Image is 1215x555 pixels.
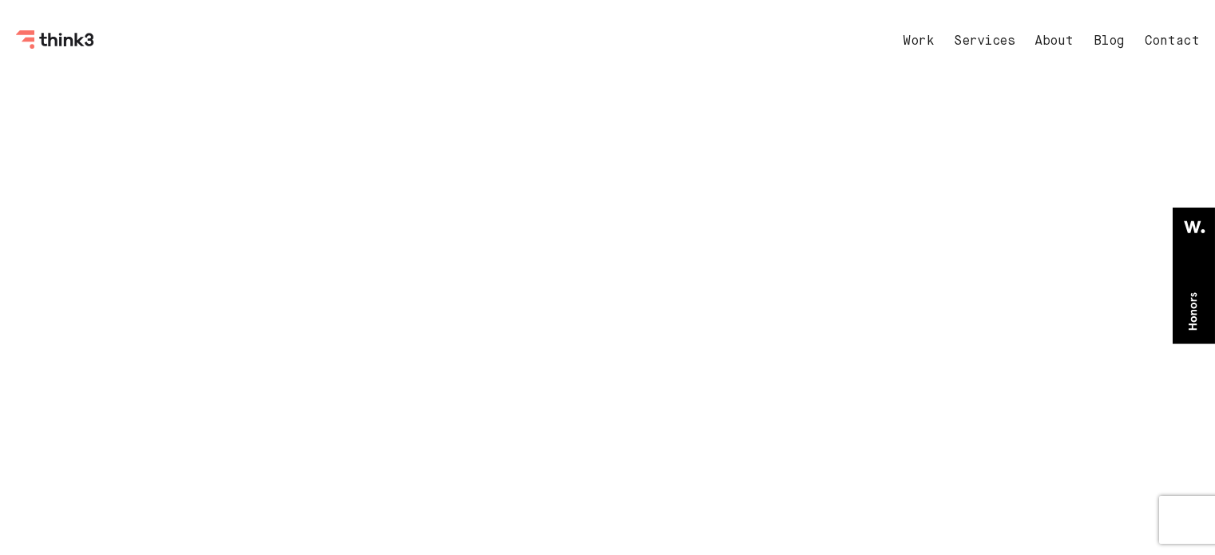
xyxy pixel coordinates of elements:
[1034,35,1074,48] a: About
[1145,35,1200,48] a: Contact
[954,35,1014,48] a: Services
[903,35,934,48] a: Work
[1094,35,1125,48] a: Blog
[16,37,96,52] a: Think3 Logo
